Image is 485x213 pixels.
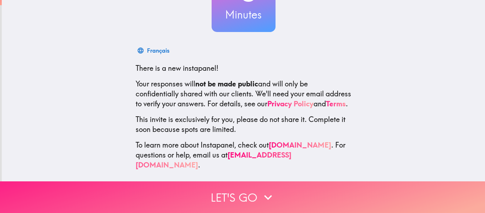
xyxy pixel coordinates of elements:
a: [EMAIL_ADDRESS][DOMAIN_NAME] [136,150,291,169]
span: There is a new instapanel! [136,64,218,73]
div: Français [147,46,169,55]
a: Terms [326,99,346,108]
b: not be made public [195,79,258,88]
p: To learn more about Instapanel, check out . For questions or help, email us at . [136,140,352,170]
p: Your responses will and will only be confidentially shared with our clients. We'll need your emai... [136,79,352,109]
a: [DOMAIN_NAME] [269,140,331,149]
button: Français [136,43,172,58]
h3: Minutes [212,7,276,22]
a: Privacy Policy [267,99,314,108]
p: This invite is exclusively for you, please do not share it. Complete it soon because spots are li... [136,115,352,134]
